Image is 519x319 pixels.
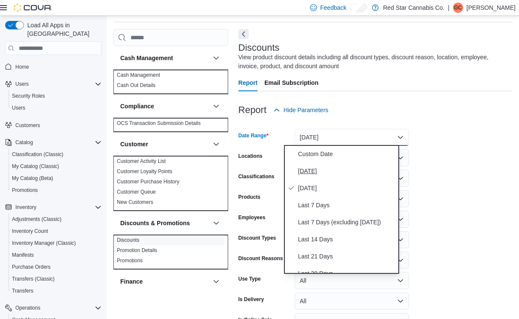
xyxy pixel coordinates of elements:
button: Finance [211,276,221,287]
a: Purchase Orders [12,262,51,272]
div: Discounts & Promotions [113,235,228,269]
label: Discount Types [238,235,276,241]
h3: Compliance [120,102,154,110]
img: Cova [14,3,52,12]
a: Discounts [117,237,139,243]
a: Users [12,103,25,113]
span: Load All Apps in [GEOGRAPHIC_DATA] [24,21,101,38]
label: Locations [238,153,263,159]
button: Inventory [2,201,105,213]
span: Transfers [12,286,101,296]
span: Classification (Classic) [12,149,101,159]
span: Inventory [15,204,36,211]
div: Cash Management [113,70,228,94]
label: Employees [238,214,265,221]
span: GC [454,3,462,13]
a: Classification (Classic) [12,149,64,159]
a: Adjustments (Classic) [12,214,61,224]
span: Users [15,79,101,89]
a: Promotion Details [117,247,157,253]
button: Inventory Manager (Classic) [9,237,105,249]
span: [DATE] [298,183,395,193]
span: Purchase Orders [12,262,101,272]
span: Transfers [12,287,33,294]
div: Gianfranco Catalano [453,3,463,13]
div: Select listbox [284,145,399,273]
label: Products [238,194,261,200]
button: Users [15,79,29,89]
button: Transfers [9,285,105,297]
div: Compliance [113,118,228,132]
span: Operations [15,304,41,311]
button: Manifests [9,249,105,261]
button: Open list of options [397,236,404,243]
a: Cash Management [117,72,160,78]
button: Hide Parameters [273,101,328,119]
button: Discounts & Promotions [120,219,209,227]
span: [DATE] [298,166,395,176]
span: Last 7 Days (excluding [DATE]) [298,217,395,227]
span: Customers [15,122,40,129]
button: Next [238,29,249,39]
span: Security Roles [12,91,101,101]
p: Red Star Cannabis Co. [383,3,444,13]
button: Compliance [211,101,221,111]
label: Date Range [238,132,269,139]
a: Customer Purchase History [117,179,180,185]
a: Promotions [12,185,38,195]
div: Customer [113,156,228,211]
span: My Catalog (Classic) [12,161,101,171]
span: Classification (Classic) [12,151,64,158]
h3: Report [238,105,267,115]
p: | [448,3,449,13]
button: Open list of options [397,257,404,264]
button: Inventory Count [9,225,105,237]
span: Users [12,103,101,113]
span: Email Subscription [264,74,319,91]
span: Hide Parameters [284,106,328,114]
span: Manifests [12,250,101,260]
span: Inventory Count [12,226,101,236]
h3: Discounts [238,43,280,53]
a: Inventory Manager (Classic) [12,238,76,248]
span: Users [12,104,25,111]
a: Promotions [117,258,143,264]
span: Inventory Manager (Classic) [12,240,76,246]
span: Feedback [320,3,346,12]
button: Open list of options [397,216,404,223]
a: My Catalog (Beta) [12,173,53,183]
button: Customers [2,119,105,131]
label: Use Type [238,275,261,282]
span: Adjustments (Classic) [12,214,101,224]
span: Last 30 Days [298,268,395,278]
a: Cash Out Details [117,82,156,88]
span: Catalog [15,137,101,148]
button: Operations [15,303,41,313]
button: Open list of options [397,154,404,161]
a: Security Roles [12,91,45,101]
span: My Catalog (Beta) [12,173,101,183]
button: Users [9,102,105,114]
label: Is Delivery [238,296,264,303]
span: Last 21 Days [298,251,395,261]
label: Discount Reasons [238,255,283,262]
h3: Finance [120,277,143,286]
a: Home [15,62,29,72]
button: Cash Management [211,53,221,63]
a: Transfers (Classic) [12,274,55,284]
button: Catalog [15,137,33,148]
span: Report [238,74,258,91]
p: [PERSON_NAME] [467,3,516,13]
span: Inventory Manager (Classic) [12,238,101,248]
span: My Catalog (Beta) [12,175,53,182]
a: New Customers [117,199,153,205]
button: Home [2,60,105,72]
button: All [295,293,409,310]
button: Open list of options [397,175,404,182]
button: Classification (Classic) [9,148,105,160]
span: Inventory Count [12,228,48,235]
a: Transfers [12,286,33,296]
span: Customers [15,120,101,130]
span: Promotions [12,185,101,195]
a: OCS Transaction Submission Details [117,120,201,126]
